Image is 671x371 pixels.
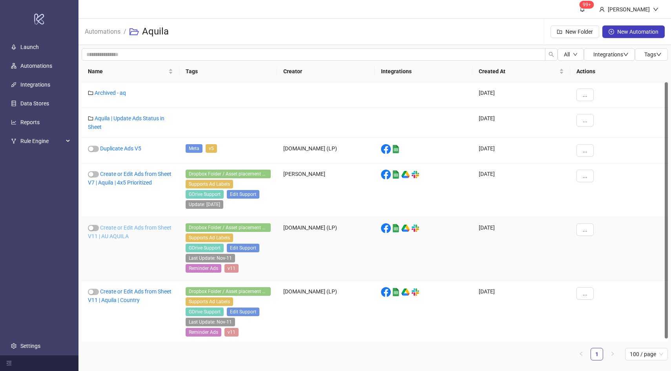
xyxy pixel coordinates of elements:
a: Create or Edit Ads from Sheet V11 | AU AQUILA [88,224,171,239]
span: GDrive Support [186,190,224,199]
span: Last Update: Nov-11 [186,318,235,326]
span: folder-open [129,27,139,36]
sup: 1660 [580,1,594,9]
span: user [599,7,605,12]
span: GDrive Support [186,244,224,252]
span: Integrations [593,51,629,58]
li: Previous Page [575,348,587,360]
div: [DATE] [472,82,570,108]
button: New Folder [551,25,599,38]
span: Dropbox Folder / Asset placement detection [186,287,271,296]
a: Archived - aq [95,90,126,96]
span: ... [583,226,587,233]
div: [DOMAIN_NAME] (LP) [277,217,375,281]
a: Automations [20,63,52,69]
div: [PERSON_NAME] [277,163,375,217]
span: Rule Engine [20,133,64,149]
span: Meta [186,144,202,153]
a: Aquila | Update Ads Status in Sheet [88,115,164,130]
span: left [579,351,583,356]
button: ... [576,287,594,300]
th: Actions [570,61,668,82]
span: right [610,351,615,356]
button: ... [576,144,594,157]
span: Tags [644,51,662,58]
span: down [573,52,578,57]
span: Created At [479,67,558,76]
div: [PERSON_NAME] [605,5,653,14]
span: Supports Ad Labels [186,233,233,242]
span: GDrive Support [186,308,224,316]
div: [DATE] [472,163,570,217]
span: New Folder [565,29,593,35]
th: Creator [277,61,375,82]
li: 1 [591,348,603,360]
h3: Aquila [142,25,169,38]
th: Created At [472,61,570,82]
span: ... [583,290,587,297]
span: New Automation [617,29,658,35]
span: ... [583,117,587,123]
button: left [575,348,587,360]
span: menu-fold [6,360,12,366]
a: Settings [20,343,40,349]
span: ... [583,173,587,179]
span: v11 [224,264,239,273]
span: Last Update: Nov-11 [186,254,235,262]
button: Integrationsdown [584,48,635,61]
span: ... [583,147,587,154]
span: v5 [206,144,217,153]
span: All [564,51,570,58]
span: folder [88,116,93,121]
span: bell [580,6,585,12]
a: Create or Edit Ads from Sheet V7 | Aquila | 4x5 Prioritized [88,171,171,186]
div: [DATE] [472,138,570,163]
div: [DOMAIN_NAME] (LP) [277,281,375,345]
th: Integrations [375,61,472,82]
a: Integrations [20,81,50,88]
span: Edit Support [227,244,259,252]
span: down [656,52,662,57]
a: Data Stores [20,100,49,107]
a: Automations [83,27,122,35]
span: Edit Support [227,308,259,316]
span: Supports Ad Labels [186,180,233,188]
a: Launch [20,44,39,50]
span: folder [88,90,93,96]
button: ... [576,89,594,101]
button: ... [576,170,594,182]
span: Edit Support [227,190,259,199]
button: New Automation [602,25,665,38]
span: fork [11,138,16,144]
button: ... [576,114,594,127]
div: [DATE] [472,217,570,281]
th: Tags [179,61,277,82]
span: Dropbox Folder / Asset placement detection [186,170,271,178]
span: 100 / page [630,348,663,360]
span: Reminder Ads [186,328,221,337]
span: search [549,52,554,57]
span: v11 [224,328,239,337]
span: down [623,52,629,57]
span: Reminder Ads [186,264,221,273]
div: [DOMAIN_NAME] (LP) [277,138,375,163]
span: plus-circle [609,29,614,34]
a: Create or Edit Ads from Sheet V11 | Aquila | Country [88,288,171,303]
th: Name [82,61,179,82]
li: Next Page [606,348,619,360]
div: [DATE] [472,108,570,138]
span: down [653,7,658,12]
div: [DATE] [472,281,570,345]
button: right [606,348,619,360]
span: Name [88,67,167,76]
li: / [124,19,126,44]
button: Alldown [558,48,584,61]
span: folder-add [557,29,562,34]
button: ... [576,223,594,236]
span: Supports Ad Labels [186,297,233,306]
button: Tagsdown [635,48,668,61]
span: Update: 21-10-2024 [186,200,223,209]
a: 1 [591,348,603,360]
span: ... [583,92,587,98]
div: Page Size [625,348,668,360]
